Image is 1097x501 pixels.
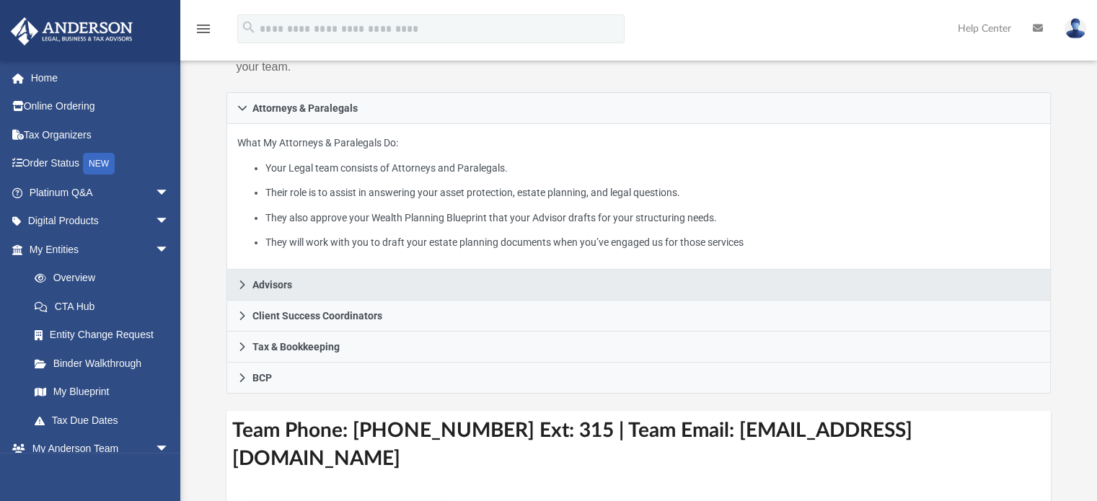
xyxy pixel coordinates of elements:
[10,235,191,264] a: My Entitiesarrow_drop_down
[265,209,1041,227] li: They also approve your Wealth Planning Blueprint that your Advisor drafts for your structuring ne...
[252,342,340,352] span: Tax & Bookkeeping
[195,20,212,37] i: menu
[226,124,1052,270] div: Attorneys & Paralegals
[10,120,191,149] a: Tax Organizers
[226,301,1052,332] a: Client Success Coordinators
[226,363,1052,394] a: BCP
[226,332,1052,363] a: Tax & Bookkeeping
[10,149,191,179] a: Order StatusNEW
[10,207,191,236] a: Digital Productsarrow_drop_down
[265,159,1041,177] li: Your Legal team consists of Attorneys and Paralegals.
[10,178,191,207] a: Platinum Q&Aarrow_drop_down
[20,406,191,435] a: Tax Due Dates
[83,153,115,174] div: NEW
[195,27,212,37] a: menu
[226,92,1052,124] a: Attorneys & Paralegals
[20,378,184,407] a: My Blueprint
[20,321,191,350] a: Entity Change Request
[265,184,1041,202] li: Their role is to assist in answering your asset protection, estate planning, and legal questions.
[241,19,257,35] i: search
[10,435,184,464] a: My Anderson Teamarrow_drop_down
[10,63,191,92] a: Home
[20,292,191,321] a: CTA Hub
[155,178,184,208] span: arrow_drop_down
[6,17,137,45] img: Anderson Advisors Platinum Portal
[226,411,1052,479] h3: Team Phone: [PHONE_NUMBER] Ext: 315 | Team Email: [EMAIL_ADDRESS][DOMAIN_NAME]
[155,435,184,464] span: arrow_drop_down
[10,92,191,121] a: Online Ordering
[20,349,191,378] a: Binder Walkthrough
[155,207,184,236] span: arrow_drop_down
[237,134,1041,252] p: What My Attorneys & Paralegals Do:
[252,311,382,321] span: Client Success Coordinators
[252,103,358,113] span: Attorneys & Paralegals
[265,234,1041,252] li: They will work with you to draft your estate planning documents when you’ve engaged us for those ...
[155,235,184,265] span: arrow_drop_down
[1065,18,1086,39] img: User Pic
[226,270,1052,301] a: Advisors
[20,264,191,293] a: Overview
[252,373,272,383] span: BCP
[252,280,292,290] span: Advisors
